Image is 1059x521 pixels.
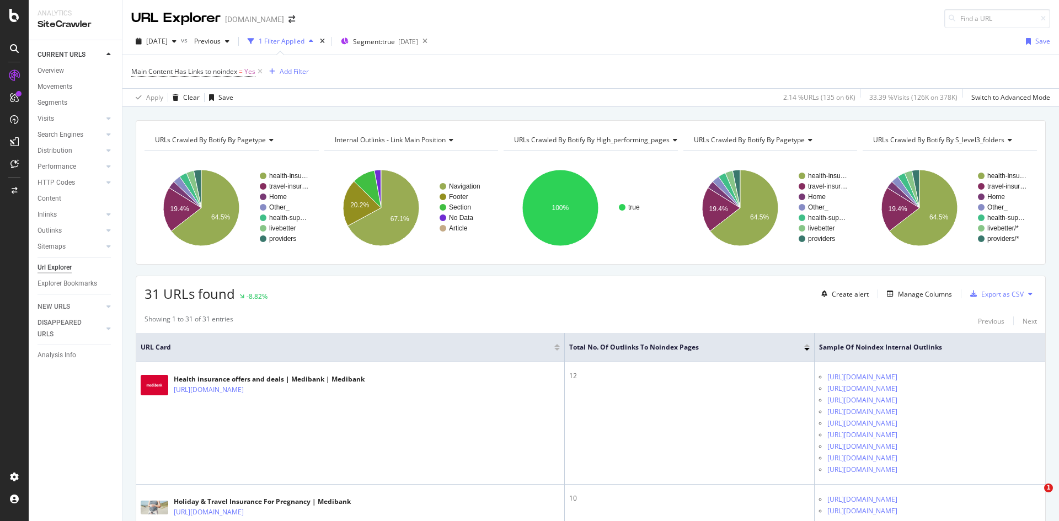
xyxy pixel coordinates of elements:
span: Sample of Noindex Internal Outlinks [819,342,1024,352]
a: [URL][DOMAIN_NAME] [827,494,897,505]
div: 33.39 % Visits ( 126K on 378K ) [869,93,958,102]
a: CURRENT URLS [38,49,103,61]
a: Outlinks [38,225,103,237]
text: Section [449,203,471,211]
text: Home [269,193,287,201]
a: [URL][DOMAIN_NAME] [827,406,897,417]
text: livebetter/* [987,224,1019,232]
a: [URL][DOMAIN_NAME] [174,507,244,518]
div: Inlinks [38,209,57,221]
text: health-insu… [987,172,1026,180]
div: Save [1035,36,1050,46]
button: 1 Filter Applied [243,33,318,50]
text: Other_ [987,203,1008,211]
button: Previous [190,33,234,50]
button: Manage Columns [882,287,952,300]
a: Search Engines [38,129,103,141]
div: 12 [569,371,810,381]
a: Sitemaps [38,241,103,253]
div: Explorer Bookmarks [38,278,97,289]
svg: A chart. [504,160,676,256]
h4: Internal Outlinks - Link Main Position [333,131,489,149]
span: 31 URLs found [145,284,235,303]
svg: A chart. [324,160,497,256]
a: [URL][DOMAIN_NAME] [827,372,897,383]
div: URL Explorer [131,9,221,28]
div: Switch to Advanced Mode [971,93,1050,102]
text: 64.5% [750,213,769,221]
text: Article [449,224,468,232]
text: 19.4% [709,205,728,213]
h4: URLs Crawled By Botify By pagetype [692,131,848,149]
img: main image [141,501,168,514]
svg: A chart. [863,160,1035,256]
text: providers/* [987,235,1019,243]
a: DISAPPEARED URLS [38,317,103,340]
text: 19.4% [170,205,189,213]
span: = [239,67,243,76]
svg: A chart. [145,160,317,256]
a: Overview [38,65,114,77]
span: Previous [190,36,221,46]
div: Search Engines [38,129,83,141]
a: Inlinks [38,209,103,221]
div: CURRENT URLS [38,49,85,61]
span: 2025 Sep. 14th [146,36,168,46]
text: 100% [552,204,569,212]
text: Navigation [449,182,480,190]
a: Segments [38,97,114,109]
a: [URL][DOMAIN_NAME] [827,464,897,475]
text: health-sup… [269,214,307,222]
div: Analytics [38,9,113,18]
div: Previous [978,316,1004,326]
span: Main Content Has Links to noindex [131,67,237,76]
text: 19.4% [889,205,907,213]
div: SiteCrawler [38,18,113,31]
text: health-insu… [808,172,847,180]
div: Segments [38,97,67,109]
text: 64.5% [211,213,230,221]
a: Visits [38,113,103,125]
span: URLs Crawled By Botify By pagetype [155,135,266,144]
div: 1 Filter Applied [259,36,304,46]
div: DISAPPEARED URLS [38,317,93,340]
h4: URLs Crawled By Botify By high_performing_pages [512,131,686,149]
div: Clear [183,93,200,102]
a: NEW URLS [38,301,103,313]
span: Internal Outlinks - Link Main Position [335,135,446,144]
div: 10 [569,493,810,503]
div: [DOMAIN_NAME] [225,14,284,25]
img: main image [141,375,168,396]
a: Url Explorer [38,262,114,273]
a: Content [38,193,114,205]
a: HTTP Codes [38,177,103,189]
div: Holiday & Travel Insurance For Pregnancy | Medibank [174,497,351,507]
span: 1 [1044,484,1053,492]
a: Analysis Info [38,350,114,361]
div: times [318,36,327,47]
svg: A chart. [683,160,856,256]
div: Showing 1 to 31 of 31 entries [145,314,233,327]
div: Content [38,193,61,205]
text: health-sup… [987,214,1025,222]
a: [URL][DOMAIN_NAME] [827,395,897,406]
a: [URL][DOMAIN_NAME] [827,429,897,441]
text: travel-insur… [987,182,1026,190]
iframe: Intercom live chat [1021,484,1048,510]
text: health-sup… [808,214,846,222]
text: No Data [449,214,473,222]
div: Analysis Info [38,350,76,361]
div: Distribution [38,145,72,157]
text: health-insu… [269,172,308,180]
div: Performance [38,161,76,173]
div: Health insurance offers and deals | Medibank | Medibank [174,374,365,384]
a: [URL][DOMAIN_NAME] [827,453,897,464]
text: Home [808,193,826,201]
text: 20.2% [350,201,369,209]
a: [URL][DOMAIN_NAME] [827,441,897,452]
div: HTTP Codes [38,177,75,189]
